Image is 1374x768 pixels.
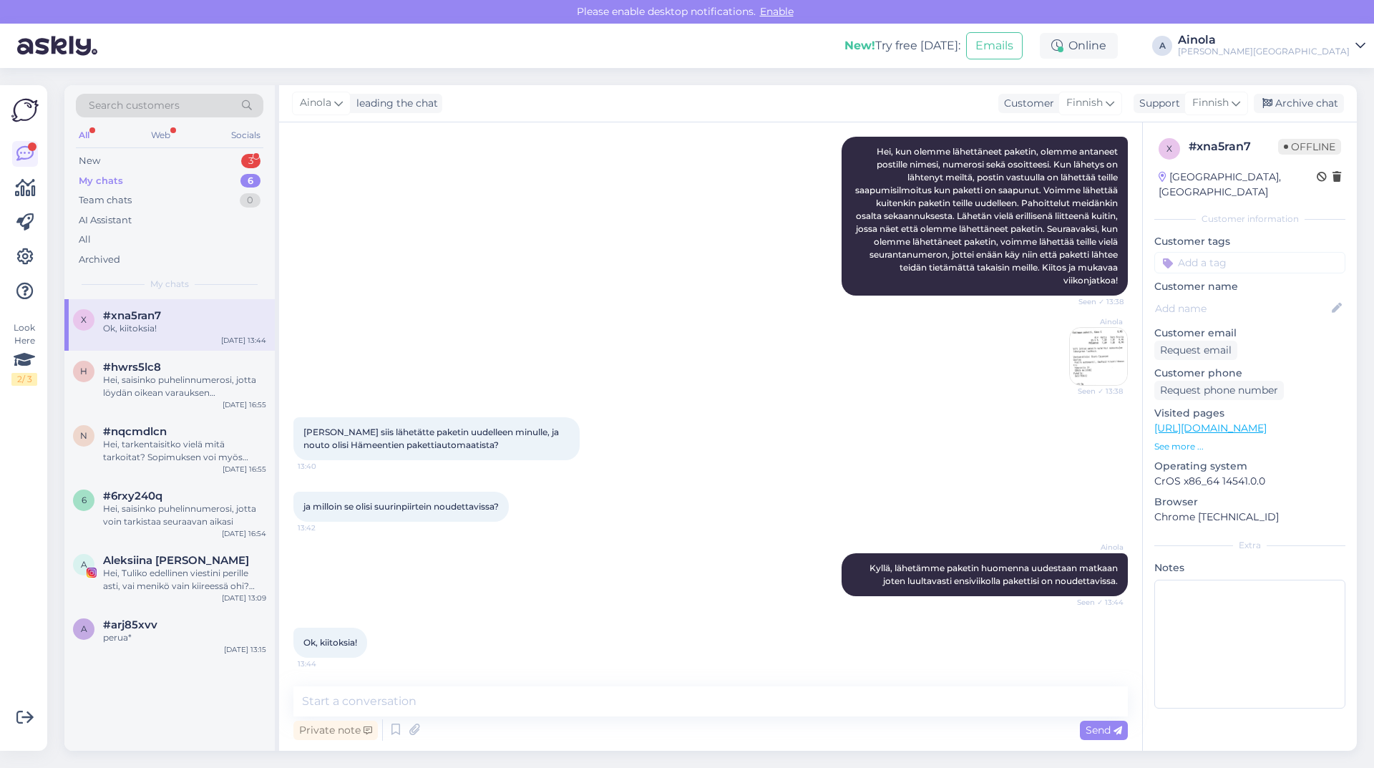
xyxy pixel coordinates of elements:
div: 0 [240,193,260,208]
div: [PERSON_NAME][GEOGRAPHIC_DATA] [1178,46,1350,57]
span: 13:44 [298,658,351,669]
div: Request email [1154,341,1237,360]
div: Online [1040,33,1118,59]
div: perua* [103,631,266,644]
p: Customer tags [1154,234,1345,249]
div: Ainola [1178,34,1350,46]
div: Request phone number [1154,381,1284,400]
span: Kyllä, lähetämme paketin huomenna uudestaan matkaan joten luultavasti ensiviikolla pakettisi on n... [869,563,1120,586]
span: [PERSON_NAME] siis lähetätte paketin uudelleen minulle, ja nouto olisi Hämeentien pakettiautomaat... [303,427,561,450]
span: Send [1086,724,1122,737]
div: Private note [293,721,378,740]
span: n [80,430,87,441]
span: Seen ✓ 13:38 [1069,386,1123,397]
div: My chats [79,174,123,188]
span: #arj85xvv [103,618,157,631]
a: Ainola[PERSON_NAME][GEOGRAPHIC_DATA] [1178,34,1365,57]
p: See more ... [1154,440,1345,453]
img: Askly Logo [11,97,39,124]
span: Enable [756,5,798,18]
span: 13:40 [298,461,351,472]
div: All [76,126,92,145]
span: 6 [82,495,87,505]
p: Customer email [1154,326,1345,341]
div: leading the chat [351,96,438,111]
div: 3 [241,154,260,168]
div: Hei, Tuliko edellinen viestini perille asti, vai menikö vain kiireessä ohi? Ystävällisin terveisi... [103,567,266,593]
div: Try free [DATE]: [844,37,960,54]
div: AI Assistant [79,213,132,228]
b: New! [844,39,875,52]
span: #nqcmdlcn [103,425,167,438]
div: Look Here [11,321,37,386]
div: Extra [1154,539,1345,552]
div: Archived [79,253,120,267]
span: Ainola [300,95,331,111]
div: Hei, saisinko puhelinnumerosi, jotta löydän oikean varauksen järjestelmästämme? [103,374,266,399]
div: [DATE] 16:55 [223,464,266,475]
span: Aleksiina Anni Juulia [103,554,249,567]
input: Add a tag [1154,252,1345,273]
span: A [81,559,87,570]
span: Seen ✓ 13:38 [1070,296,1124,307]
p: Customer phone [1154,366,1345,381]
span: x [1166,143,1172,154]
input: Add name [1155,301,1329,316]
div: All [79,233,91,247]
p: CrOS x86_64 14541.0.0 [1154,474,1345,489]
span: #6rxy240q [103,490,162,502]
div: A [1152,36,1172,56]
span: #xna5ran7 [103,309,161,322]
span: a [81,623,87,634]
span: ja milloin se olisi suurinpiirtein noudettavissa? [303,501,499,512]
a: [URL][DOMAIN_NAME] [1154,422,1267,434]
div: 6 [240,174,260,188]
span: h [80,366,87,376]
p: Browser [1154,495,1345,510]
div: [DATE] 16:54 [222,528,266,539]
div: New [79,154,100,168]
img: Attachment [1070,328,1127,385]
div: Web [148,126,173,145]
div: Team chats [79,193,132,208]
span: My chats [150,278,189,291]
span: Finnish [1066,95,1103,111]
span: Ok, kiitoksia! [303,637,357,648]
div: [DATE] 13:15 [224,644,266,655]
div: Customer information [1154,213,1345,225]
div: Ok, kiitoksia! [103,322,266,335]
span: Search customers [89,98,180,113]
span: Seen ✓ 13:44 [1070,597,1124,608]
div: [GEOGRAPHIC_DATA], [GEOGRAPHIC_DATA] [1159,170,1317,200]
button: Emails [966,32,1023,59]
span: Hei, kun olemme lähettäneet paketin, olemme antaneet postille nimesi, numerosi sekä osoitteesi. K... [855,146,1120,286]
p: Notes [1154,560,1345,575]
div: 2 / 3 [11,373,37,386]
div: # xna5ran7 [1189,138,1278,155]
p: Visited pages [1154,406,1345,421]
div: Archive chat [1254,94,1344,113]
p: Chrome [TECHNICAL_ID] [1154,510,1345,525]
span: Offline [1278,139,1341,155]
span: Finnish [1192,95,1229,111]
span: Ainola [1069,316,1123,327]
div: Support [1134,96,1180,111]
div: Hei, tarkentaisitko vielä mitä tarkoitat? Sopimuksen voi myös maksaa nopeammalla aikataululla, mu... [103,438,266,464]
p: Operating system [1154,459,1345,474]
span: #hwrs5lc8 [103,361,161,374]
div: [DATE] 16:55 [223,399,266,410]
p: Customer name [1154,279,1345,294]
div: Socials [228,126,263,145]
div: [DATE] 13:44 [221,335,266,346]
div: Hei, saisinko puhelinnumerosi, jotta voin tarkistaa seuraavan aikasi [103,502,266,528]
div: [DATE] 13:09 [222,593,266,603]
span: Ainola [1070,542,1124,553]
span: 13:42 [298,522,351,533]
span: x [81,314,87,325]
div: Customer [998,96,1054,111]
